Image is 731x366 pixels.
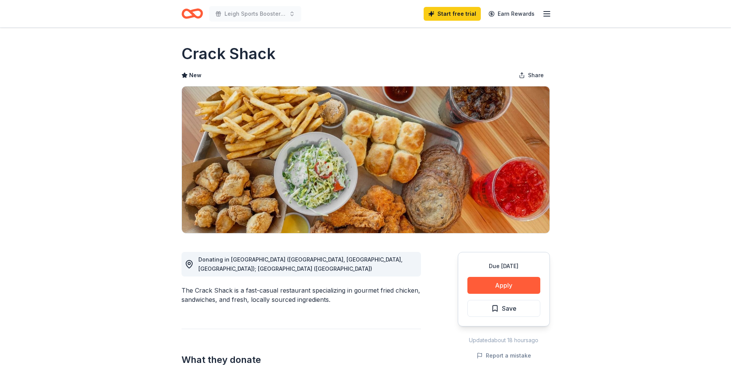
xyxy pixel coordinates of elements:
button: Share [513,68,550,83]
span: Share [528,71,544,80]
button: Apply [467,277,540,294]
a: Start free trial [424,7,481,21]
div: Updated about 18 hours ago [458,336,550,345]
button: Report a mistake [477,351,531,360]
a: Earn Rewards [484,7,539,21]
div: The Crack Shack is a fast-casual restaurant specializing in gourmet fried chicken, sandwiches, an... [182,286,421,304]
a: Home [182,5,203,23]
button: Leigh Sports Boosters Trivia Night 2026 [209,6,301,22]
span: Save [502,303,516,313]
h1: Crack Shack [182,43,276,65]
button: Save [467,300,540,317]
img: Image for Crack Shack [182,86,549,233]
span: New [189,71,201,80]
h2: What they donate [182,354,421,366]
div: Due [DATE] [467,262,540,271]
span: Donating in [GEOGRAPHIC_DATA] ([GEOGRAPHIC_DATA], [GEOGRAPHIC_DATA], [GEOGRAPHIC_DATA]); [GEOGRAP... [198,256,403,272]
span: Leigh Sports Boosters Trivia Night 2026 [224,9,286,18]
